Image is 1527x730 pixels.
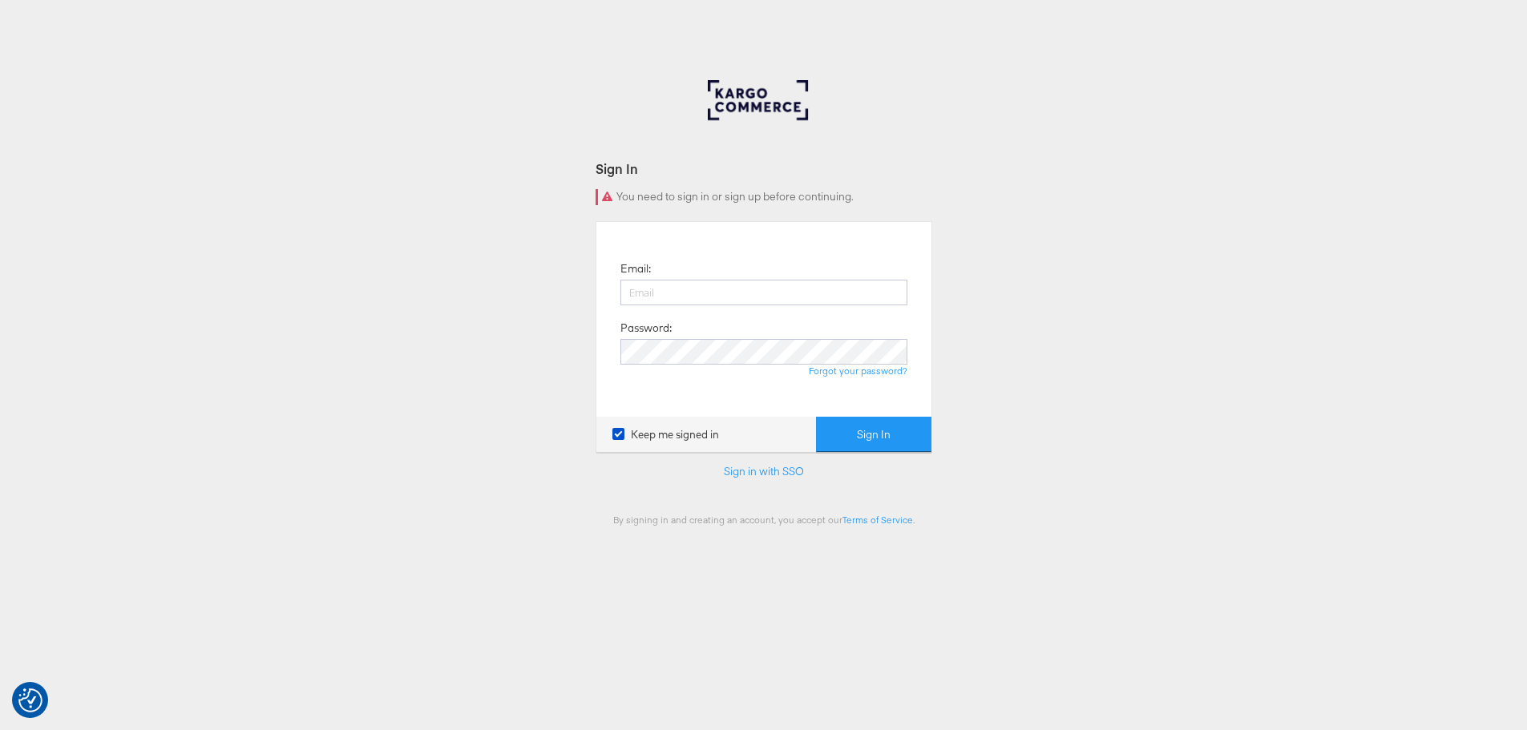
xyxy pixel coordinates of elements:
[18,688,42,712] button: Consent Preferences
[620,261,651,276] label: Email:
[724,464,804,478] a: Sign in with SSO
[612,427,719,442] label: Keep me signed in
[620,280,907,305] input: Email
[816,417,931,453] button: Sign In
[842,514,913,526] a: Terms of Service
[620,321,672,336] label: Password:
[18,688,42,712] img: Revisit consent button
[596,189,932,205] div: You need to sign in or sign up before continuing.
[809,365,907,377] a: Forgot your password?
[596,514,932,526] div: By signing in and creating an account, you accept our .
[596,159,932,178] div: Sign In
